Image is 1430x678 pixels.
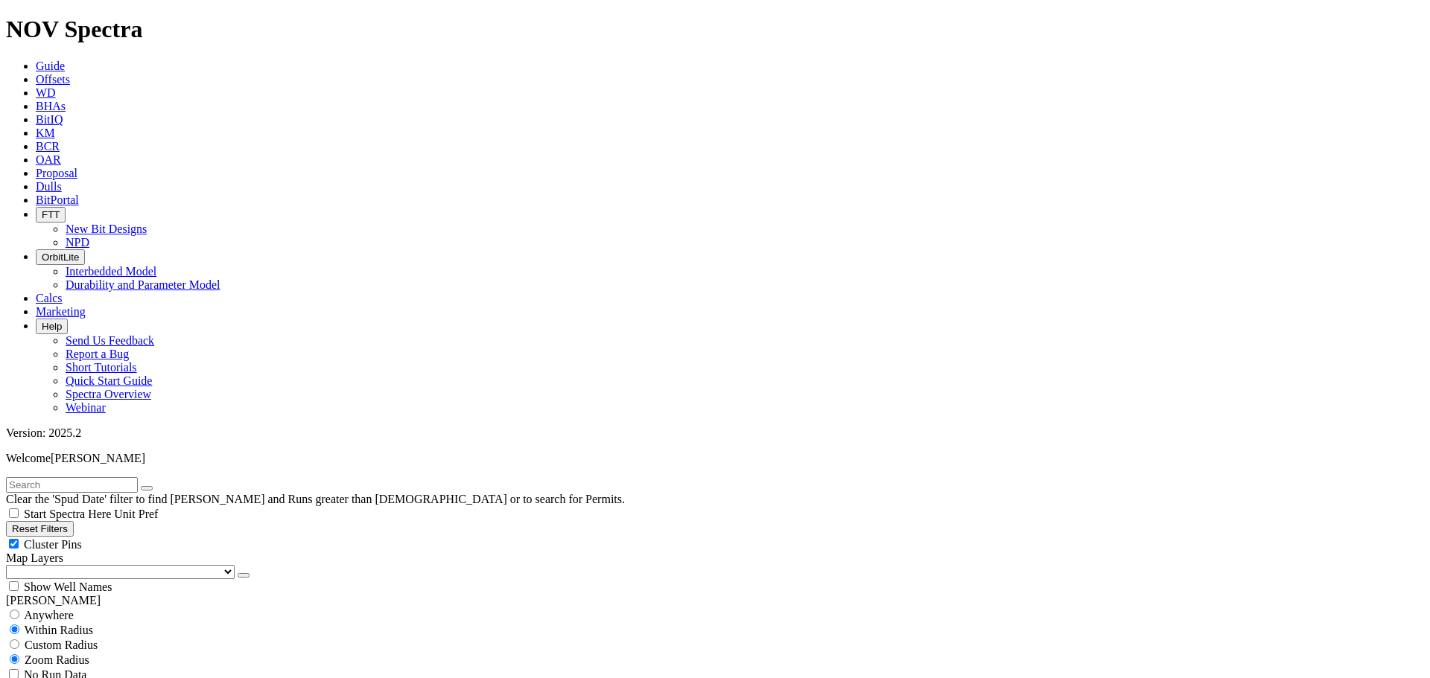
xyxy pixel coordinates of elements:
[66,334,154,347] a: Send Us Feedback
[24,609,74,621] span: Anywhere
[6,16,1424,43] h1: NOV Spectra
[6,493,625,505] span: Clear the 'Spud Date' filter to find [PERSON_NAME] and Runs greater than [DEMOGRAPHIC_DATA] or to...
[6,551,63,564] span: Map Layers
[66,374,152,387] a: Quick Start Guide
[6,594,1424,607] div: [PERSON_NAME]
[25,653,89,666] span: Zoom Radius
[114,508,158,520] span: Unit Pref
[51,452,145,464] span: [PERSON_NAME]
[36,249,85,265] button: OrbitLite
[36,127,55,139] a: KM
[24,538,82,551] span: Cluster Pins
[66,361,137,374] a: Short Tutorials
[6,452,1424,465] p: Welcome
[24,508,111,520] span: Start Spectra Here
[66,223,147,235] a: New Bit Designs
[66,401,106,414] a: Webinar
[36,305,86,318] a: Marketing
[42,252,79,263] span: OrbitLite
[36,86,56,99] a: WD
[25,624,93,636] span: Within Radius
[36,292,63,304] a: Calcs
[36,100,66,112] a: BHAs
[66,278,220,291] a: Durability and Parameter Model
[36,153,61,166] a: OAR
[6,477,138,493] input: Search
[36,140,60,153] a: BCR
[66,265,156,278] a: Interbedded Model
[36,194,79,206] a: BitPortal
[66,348,129,360] a: Report a Bug
[25,639,98,651] span: Custom Radius
[24,581,112,593] span: Show Well Names
[36,73,70,86] a: Offsets
[36,319,68,334] button: Help
[66,388,151,400] a: Spectra Overview
[6,521,74,537] button: Reset Filters
[66,236,89,249] a: NPD
[9,508,19,518] input: Start Spectra Here
[36,180,62,193] a: Dulls
[42,209,60,220] span: FTT
[42,321,62,332] span: Help
[36,113,63,126] a: BitIQ
[36,167,77,179] a: Proposal
[36,60,65,72] a: Guide
[6,426,1424,440] div: Version: 2025.2
[36,207,66,223] button: FTT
